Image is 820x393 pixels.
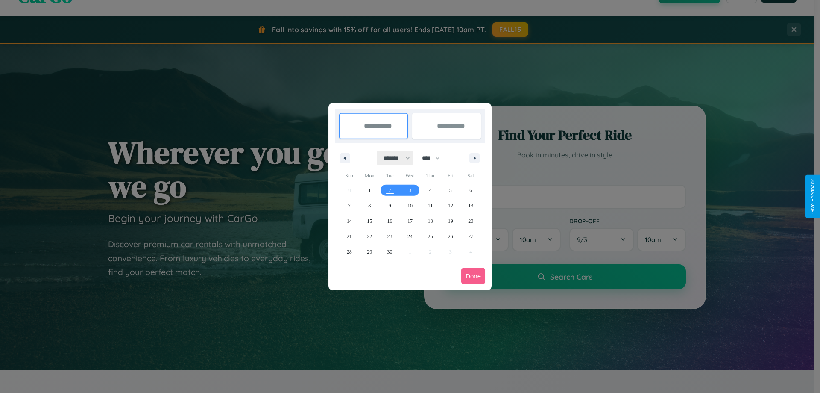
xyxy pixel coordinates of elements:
button: 10 [400,198,420,213]
button: 4 [420,183,440,198]
span: Sun [339,169,359,183]
span: 26 [448,229,453,244]
button: 8 [359,198,379,213]
button: 15 [359,213,379,229]
span: Tue [380,169,400,183]
button: 26 [440,229,460,244]
div: Give Feedback [810,179,816,214]
span: 8 [368,198,371,213]
button: 16 [380,213,400,229]
span: Thu [420,169,440,183]
span: 4 [429,183,431,198]
button: Done [461,268,485,284]
button: 27 [461,229,481,244]
button: 25 [420,229,440,244]
span: 12 [448,198,453,213]
span: 11 [428,198,433,213]
button: 5 [440,183,460,198]
span: 1 [368,183,371,198]
span: 13 [468,198,473,213]
span: 2 [389,183,391,198]
button: 1 [359,183,379,198]
span: 27 [468,229,473,244]
span: 9 [389,198,391,213]
span: 19 [448,213,453,229]
span: 15 [367,213,372,229]
button: 3 [400,183,420,198]
button: 22 [359,229,379,244]
button: 20 [461,213,481,229]
span: 6 [469,183,472,198]
button: 23 [380,229,400,244]
span: 20 [468,213,473,229]
span: 21 [347,229,352,244]
button: 14 [339,213,359,229]
button: 7 [339,198,359,213]
button: 18 [420,213,440,229]
button: 19 [440,213,460,229]
span: 7 [348,198,351,213]
button: 9 [380,198,400,213]
button: 21 [339,229,359,244]
button: 29 [359,244,379,260]
span: 16 [387,213,392,229]
button: 13 [461,198,481,213]
button: 6 [461,183,481,198]
button: 28 [339,244,359,260]
span: Mon [359,169,379,183]
span: 24 [407,229,413,244]
span: Wed [400,169,420,183]
button: 17 [400,213,420,229]
button: 24 [400,229,420,244]
span: 18 [428,213,433,229]
button: 12 [440,198,460,213]
span: 23 [387,229,392,244]
span: 17 [407,213,413,229]
button: 11 [420,198,440,213]
button: 30 [380,244,400,260]
span: Sat [461,169,481,183]
span: 29 [367,244,372,260]
span: 25 [428,229,433,244]
span: 22 [367,229,372,244]
button: 2 [380,183,400,198]
span: 14 [347,213,352,229]
span: 28 [347,244,352,260]
span: 5 [449,183,452,198]
span: 10 [407,198,413,213]
span: 3 [409,183,411,198]
span: 30 [387,244,392,260]
span: Fri [440,169,460,183]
